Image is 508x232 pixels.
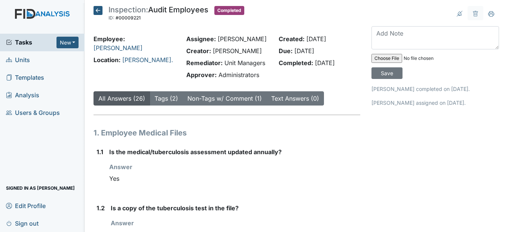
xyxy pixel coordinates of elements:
button: Text Answers (0) [266,91,324,106]
strong: Completed: [279,59,313,67]
span: ID: [108,15,114,21]
span: Unit Managers [224,59,265,67]
span: Signed in as [PERSON_NAME] [6,182,75,194]
span: Sign out [6,217,39,229]
strong: Created: [279,35,305,43]
p: [PERSON_NAME] assigned on [DATE]. [371,99,499,107]
a: Text Answers (0) [271,95,319,102]
a: [PERSON_NAME] [94,44,143,52]
div: Audit Employees [108,6,208,22]
span: Analysis [6,89,39,101]
a: All Answers (26) [98,95,145,102]
div: Yes [109,171,360,186]
button: All Answers (26) [94,91,150,106]
span: Edit Profile [6,200,46,211]
button: Non-Tags w/ Comment (1) [183,91,267,106]
label: Is the medical/tuberculosis assessment updated annually? [109,147,282,156]
span: [DATE] [306,35,326,43]
span: [PERSON_NAME] [218,35,267,43]
span: #00009221 [116,15,141,21]
strong: Employee: [94,35,125,43]
span: [DATE] [315,59,335,67]
strong: Answer [109,163,132,171]
button: Tags (2) [150,91,183,106]
span: Completed [214,6,244,15]
span: [DATE] [294,47,314,55]
a: Tasks [6,38,56,47]
strong: Due: [279,47,293,55]
label: 1.1 [97,147,103,156]
span: [PERSON_NAME] [213,47,262,55]
span: Inspection: [108,5,148,14]
a: [PERSON_NAME]. [122,56,173,64]
input: Save [371,67,403,79]
button: New [56,37,79,48]
strong: Approver: [186,71,217,79]
p: [PERSON_NAME] completed on [DATE]. [371,85,499,93]
strong: Answer [111,219,134,227]
a: Tags (2) [154,95,178,102]
label: Is a copy of the tuberculosis test in the file? [111,204,239,213]
strong: Creator: [186,47,211,55]
span: Templates [6,72,44,83]
h1: 1. Employee Medical Files [94,127,360,138]
strong: Location: [94,56,120,64]
strong: Assignee: [186,35,216,43]
strong: Remediator: [186,59,223,67]
span: Administrators [218,71,259,79]
label: 1.2 [97,204,105,213]
span: Users & Groups [6,107,60,119]
span: Units [6,54,30,66]
a: Non-Tags w/ Comment (1) [187,95,262,102]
